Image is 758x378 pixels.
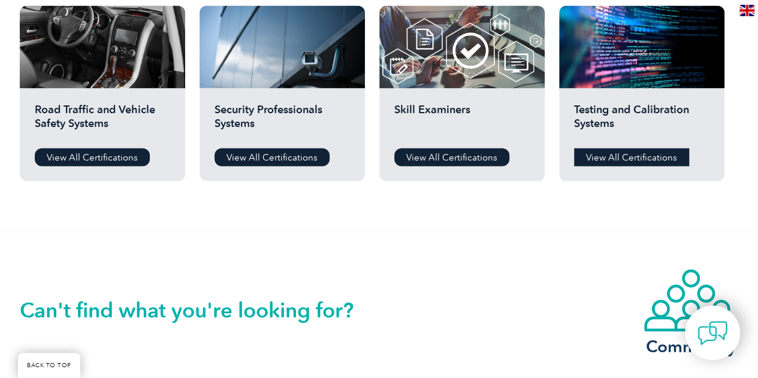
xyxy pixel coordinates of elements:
[35,148,150,166] a: View All Certifications
[215,103,350,139] h2: Security Professionals Systems
[574,103,709,139] h2: Testing and Calibration Systems
[643,338,739,353] h3: Community
[643,268,739,332] img: icon-community.webp
[215,148,330,166] a: View All Certifications
[20,300,379,319] h2: Can't find what you're looking for?
[394,103,530,139] h2: Skill Examiners
[643,268,739,353] a: Community
[574,148,689,166] a: View All Certifications
[394,148,509,166] a: View All Certifications
[18,353,80,378] a: BACK TO TOP
[35,103,170,139] h2: Road Traffic and Vehicle Safety Systems
[739,5,754,16] img: en
[697,318,727,348] img: contact-chat.png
